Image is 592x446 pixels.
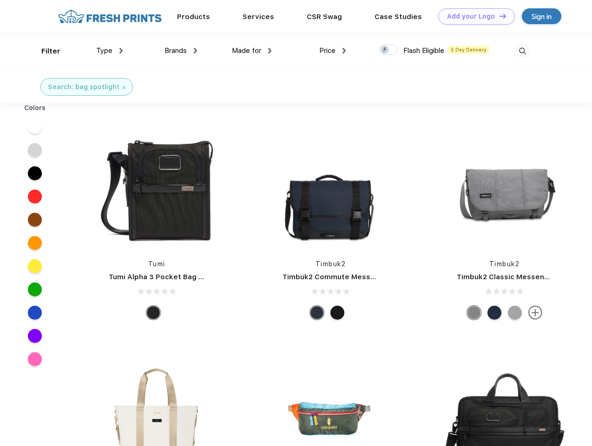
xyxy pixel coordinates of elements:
[515,44,530,59] img: desktop_search.svg
[457,273,572,281] a: Timbuk2 Classic Messenger Bag
[146,306,160,320] div: Black
[316,260,346,268] a: Timbuk2
[55,8,164,25] img: fo%20logo%202.webp
[269,126,392,250] img: func=resize&h=266
[310,306,324,320] div: Eco Nautical
[522,8,561,24] a: Sign in
[268,48,271,53] img: dropdown.png
[96,46,112,55] span: Type
[17,103,53,113] div: Colors
[148,260,165,268] a: Tumi
[528,306,542,320] img: more.svg
[443,126,566,250] img: func=resize&h=266
[48,82,119,92] div: Search: bag spotlight
[95,126,218,250] img: func=resize&h=266
[508,306,522,320] div: Eco Rind Pop
[122,86,125,89] img: filter_cancel.svg
[330,306,344,320] div: Eco Black
[283,273,407,281] a: Timbuk2 Commute Messenger Bag
[319,46,335,55] span: Price
[467,306,481,320] div: Eco Gunmetal
[489,260,520,268] a: Timbuk2
[164,46,187,55] span: Brands
[342,48,346,53] img: dropdown.png
[448,46,489,54] span: 5 Day Delivery
[532,11,552,22] div: Sign in
[403,46,444,55] span: Flash Eligible
[194,48,197,53] img: dropdown.png
[41,46,60,57] div: Filter
[109,273,217,281] a: Tumi Alpha 3 Pocket Bag Small
[232,46,261,55] span: Made for
[487,306,501,320] div: Eco Nautical
[447,13,495,20] div: Add your Logo
[177,13,210,21] a: Products
[500,13,506,19] img: DT
[119,48,123,53] img: dropdown.png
